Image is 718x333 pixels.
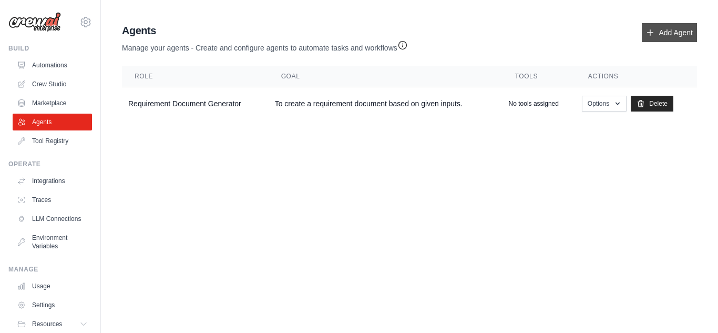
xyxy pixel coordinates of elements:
div: Manage [8,265,92,274]
a: Tool Registry [13,133,92,149]
a: Delete [631,96,673,112]
button: Resources [13,316,92,332]
a: Usage [13,278,92,295]
a: Environment Variables [13,229,92,255]
a: Integrations [13,173,92,189]
h2: Agents [122,23,408,38]
div: Operate [8,160,92,168]
span: Resources [32,320,62,328]
a: LLM Connections [13,210,92,227]
th: Tools [502,66,576,87]
a: Crew Studio [13,76,92,93]
a: Settings [13,297,92,314]
td: Requirement Document Generator [122,87,269,120]
div: Build [8,44,92,53]
p: Manage your agents - Create and configure agents to automate tasks and workflows [122,38,408,53]
img: Logo [8,12,61,32]
a: Traces [13,191,92,208]
button: Options [582,96,627,112]
th: Goal [269,66,502,87]
th: Role [122,66,269,87]
a: Agents [13,114,92,130]
a: Automations [13,57,92,74]
a: Add Agent [642,23,697,42]
td: To create a requirement document based on given inputs. [269,87,502,120]
th: Actions [576,66,697,87]
a: Marketplace [13,95,92,112]
p: No tools assigned [509,99,559,108]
